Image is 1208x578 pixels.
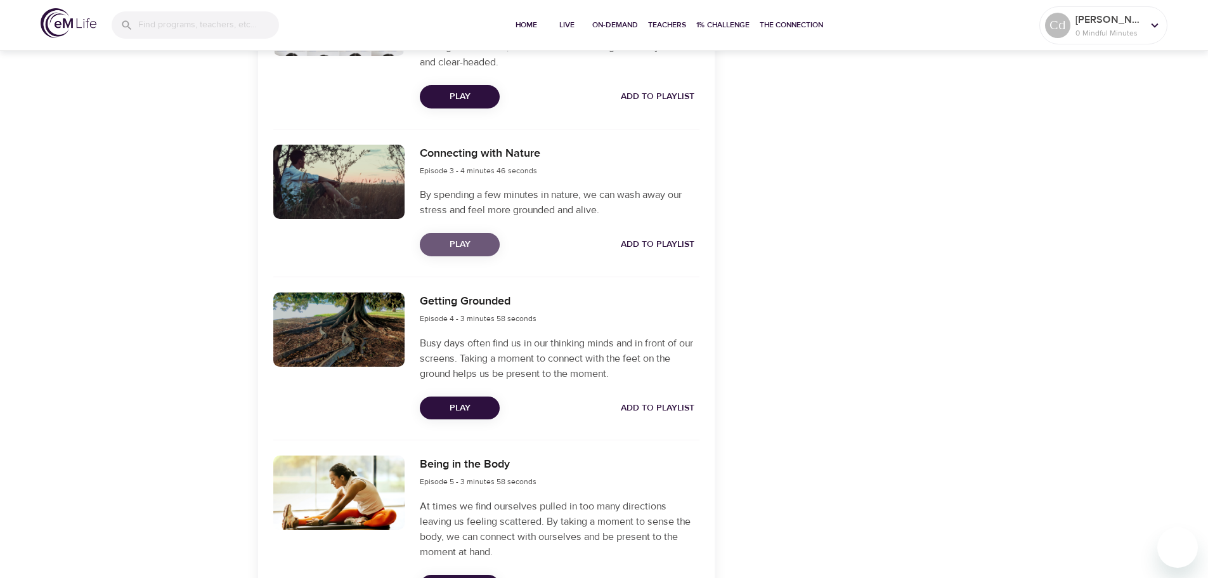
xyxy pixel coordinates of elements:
[420,313,536,324] span: Episode 4 - 3 minutes 58 seconds
[420,336,699,381] p: Busy days often find us in our thinking minds and in front of our screens. Taking a moment to con...
[420,166,537,176] span: Episode 3 - 4 minutes 46 seconds
[621,89,694,105] span: Add to Playlist
[430,237,490,253] span: Play
[616,233,699,256] button: Add to Playlist
[552,18,582,32] span: Live
[420,499,699,560] p: At times we find ourselves pulled in too many directions leaving us feeling scattered. By taking ...
[616,397,699,420] button: Add to Playlist
[420,476,536,487] span: Episode 5 - 3 minutes 58 seconds
[420,456,536,474] h6: Being in the Body
[420,292,536,311] h6: Getting Grounded
[1045,13,1070,38] div: Cd
[1157,527,1198,568] iframe: Button to launch messaging window
[621,237,694,253] span: Add to Playlist
[430,400,490,416] span: Play
[760,18,823,32] span: The Connection
[138,11,279,39] input: Find programs, teachers, etc...
[420,187,699,218] p: By spending a few minutes in nature, we can wash away our stress and feel more grounded and alive.
[621,400,694,416] span: Add to Playlist
[696,18,750,32] span: 1% Challenge
[420,145,540,163] h6: Connecting with Nature
[430,89,490,105] span: Play
[1075,27,1143,39] p: 0 Mindful Minutes
[616,85,699,108] button: Add to Playlist
[420,397,500,420] button: Play
[592,18,638,32] span: On-Demand
[648,18,686,32] span: Teachers
[1075,12,1143,27] p: [PERSON_NAME]
[420,85,500,108] button: Play
[420,233,500,256] button: Play
[41,8,96,38] img: logo
[511,18,542,32] span: Home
